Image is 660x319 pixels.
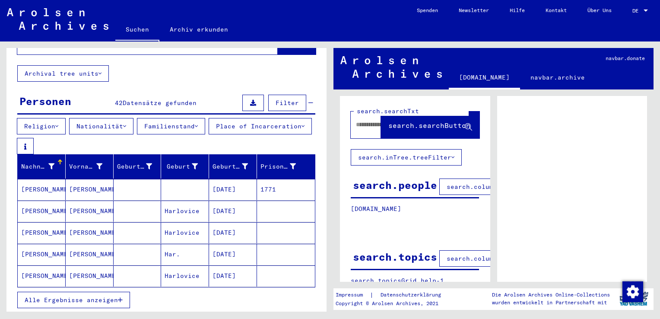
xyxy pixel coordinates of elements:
mat-cell: 1771 [257,179,315,200]
mat-header-cell: Geburt‏ [161,154,209,179]
button: Filter [268,95,306,111]
mat-cell: [PERSON_NAME] [66,265,114,287]
mat-label: search.searchTxt [357,107,419,115]
mat-cell: [PERSON_NAME] [18,265,66,287]
mat-cell: Harlovice [161,201,209,222]
mat-cell: [DATE] [209,265,257,287]
mat-header-cell: Geburtsname [114,154,162,179]
a: Suchen [115,19,159,41]
mat-cell: [DATE] [209,179,257,200]
mat-header-cell: Geburtsdatum [209,154,257,179]
button: Familienstand [137,118,205,134]
mat-cell: [DATE] [209,244,257,265]
button: Alle Ergebnisse anzeigen [17,292,130,308]
button: search.columnFilter.filter [439,250,555,267]
mat-cell: [PERSON_NAME] [18,244,66,265]
a: Impressum [336,290,370,300]
span: 42 [115,99,123,107]
div: Vorname [69,162,102,171]
span: DE [632,8,642,14]
img: yv_logo.png [618,288,650,309]
div: search.people [353,177,437,193]
img: Arolsen_neg.svg [7,8,108,30]
div: Geburtsname [117,162,152,171]
button: Place of Incarceration [209,118,312,134]
mat-cell: Harlovice [161,265,209,287]
span: search.columnFilter.filter [447,183,547,191]
span: search.searchButton [388,121,470,130]
span: Filter [276,99,299,107]
div: | [336,290,451,300]
button: search.inTree.treeFilter [351,149,462,166]
div: Geburtsdatum [213,162,248,171]
img: Arolsen_neg.svg [340,56,442,78]
mat-cell: [PERSON_NAME] [18,201,66,222]
p: search.topicsGrid.help-1 search.topicsGrid.help-2 search.topicsGrid.manually. [351,276,479,303]
mat-cell: Har. [161,244,209,265]
div: Personen [19,93,71,109]
mat-cell: [PERSON_NAME] [18,222,66,243]
div: Prisoner # [260,159,307,173]
p: wurden entwickelt in Partnerschaft mit [492,299,610,306]
a: navbar.archive [520,67,595,88]
span: search.columnFilter.filter [447,255,547,262]
button: search.columnFilter.filter [439,179,555,195]
mat-header-cell: Prisoner # [257,154,315,179]
div: Nachname [21,159,65,173]
button: search.searchButton [381,112,479,138]
div: Prisoner # [260,162,296,171]
a: Datenschutzerklärung [374,290,451,300]
button: Archival tree units [17,65,109,82]
mat-header-cell: Vorname [66,154,114,179]
mat-cell: [DATE] [209,201,257,222]
button: Religion [17,118,66,134]
p: Die Arolsen Archives Online-Collections [492,291,610,299]
div: Vorname [69,159,113,173]
p: [DOMAIN_NAME] [351,204,479,214]
a: Archiv erkunden [159,19,238,40]
mat-cell: [PERSON_NAME] [66,222,114,243]
mat-cell: Harlovice [161,222,209,243]
mat-cell: [PERSON_NAME] [18,179,66,200]
div: Geburt‏ [165,159,209,173]
a: [DOMAIN_NAME] [449,67,520,89]
mat-cell: [DATE] [209,222,257,243]
mat-cell: [PERSON_NAME] [66,179,114,200]
mat-header-cell: Nachname [18,154,66,179]
div: Geburtsdatum [213,159,259,173]
p: Copyright © Arolsen Archives, 2021 [336,300,451,307]
div: Geburtsname [117,159,163,173]
span: Alle Ergebnisse anzeigen [25,296,118,304]
mat-cell: [PERSON_NAME] [66,244,114,265]
div: Geburt‏ [165,162,198,171]
button: Nationalität [69,118,133,134]
div: search.topics [353,249,437,265]
mat-cell: [PERSON_NAME] [66,201,114,222]
span: Datensätze gefunden [123,99,197,107]
a: navbar.donate [595,48,655,69]
div: Nachname [21,162,54,171]
img: Zustimmung ändern [622,281,643,302]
